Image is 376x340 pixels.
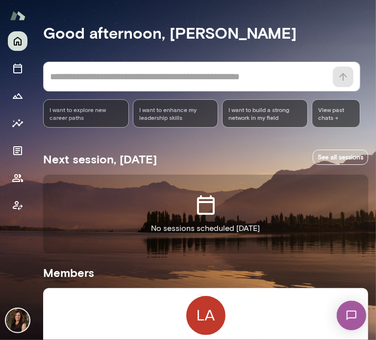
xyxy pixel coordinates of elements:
[6,309,29,332] img: Carrie Atkin
[8,196,27,215] button: Client app
[222,99,308,128] div: I want to build a strong network in my field
[8,113,27,133] button: Insights
[313,150,368,165] a: See all sessions
[8,31,27,51] button: Home
[43,265,368,280] h5: Members
[228,106,301,121] span: I want to build a strong network in my field
[8,59,27,78] button: Sessions
[186,296,226,335] img: Laura Bolzner
[8,86,27,106] button: Growth Plan
[8,141,27,160] button: Documents
[139,106,212,121] span: I want to enhance my leadership skills
[10,6,25,25] img: Mento
[151,223,260,234] p: No sessions scheduled [DATE]
[133,99,219,128] div: I want to enhance my leadership skills
[312,99,360,128] span: View past chats ->
[43,23,368,42] h4: Good afternoon, [PERSON_NAME]
[43,151,157,167] h5: Next session, [DATE]
[8,168,27,188] button: Members
[43,99,129,128] div: I want to explore new career paths
[50,106,123,121] span: I want to explore new career paths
